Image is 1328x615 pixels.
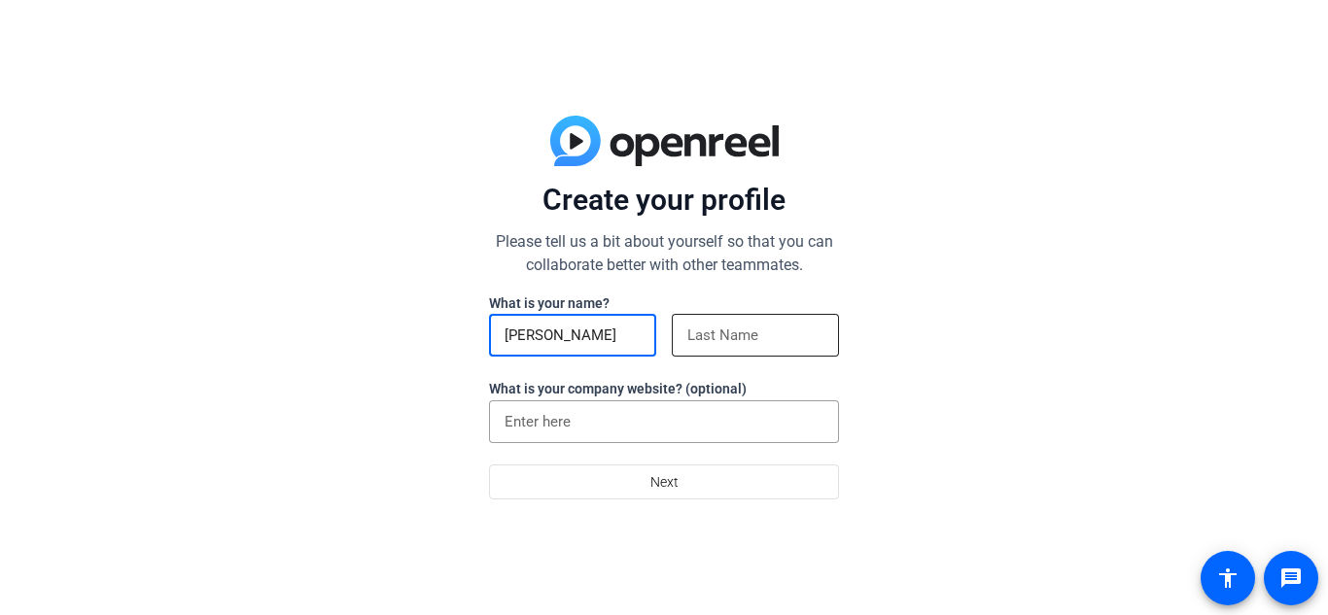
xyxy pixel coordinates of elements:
[1216,566,1240,590] mat-icon: accessibility
[505,410,823,433] input: Enter here
[489,230,839,277] p: Please tell us a bit about yourself so that you can collaborate better with other teammates.
[489,464,839,499] button: Next
[650,463,679,500] span: Next
[687,324,823,347] input: Last Name
[550,116,779,166] img: blue-gradient.svg
[489,182,839,219] p: Create your profile
[1279,566,1303,590] mat-icon: message
[489,295,610,311] label: What is your name?
[505,324,641,347] input: First Name
[489,381,747,396] label: What is your company website? (optional)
